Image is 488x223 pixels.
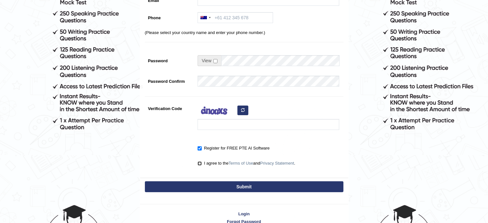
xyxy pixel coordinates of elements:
a: Login [140,211,348,217]
label: Verification Code [145,103,195,112]
input: Show/Hide Password [213,59,217,63]
label: Phone [145,12,195,21]
label: Password Confirm [145,76,195,84]
label: I agree to the and . [198,160,295,167]
input: Register for FREE PTE AI Software [198,146,202,150]
input: I agree to theTerms of UseandPrivacy Statement. [198,161,202,166]
label: Register for FREE PTE AI Software [198,145,270,151]
div: Australia: +61 [198,13,213,23]
p: (Please select your country name and enter your phone number.) [145,30,343,36]
label: Password [145,55,195,64]
button: Submit [145,181,343,192]
a: Privacy Statement [260,161,294,166]
a: Terms of Use [229,161,253,166]
input: +61 412 345 678 [198,12,273,23]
